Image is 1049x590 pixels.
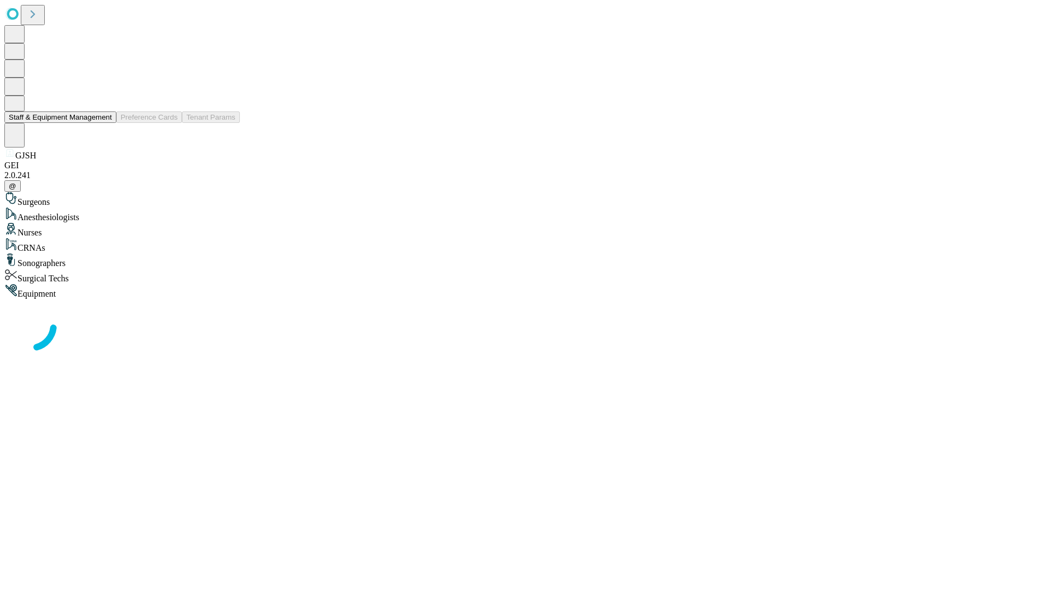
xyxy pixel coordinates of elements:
[4,284,1045,299] div: Equipment
[4,192,1045,207] div: Surgeons
[4,170,1045,180] div: 2.0.241
[9,182,16,190] span: @
[4,161,1045,170] div: GEI
[4,268,1045,284] div: Surgical Techs
[116,111,182,123] button: Preference Cards
[4,238,1045,253] div: CRNAs
[4,253,1045,268] div: Sonographers
[4,222,1045,238] div: Nurses
[4,180,21,192] button: @
[15,151,36,160] span: GJSH
[4,111,116,123] button: Staff & Equipment Management
[182,111,240,123] button: Tenant Params
[4,207,1045,222] div: Anesthesiologists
